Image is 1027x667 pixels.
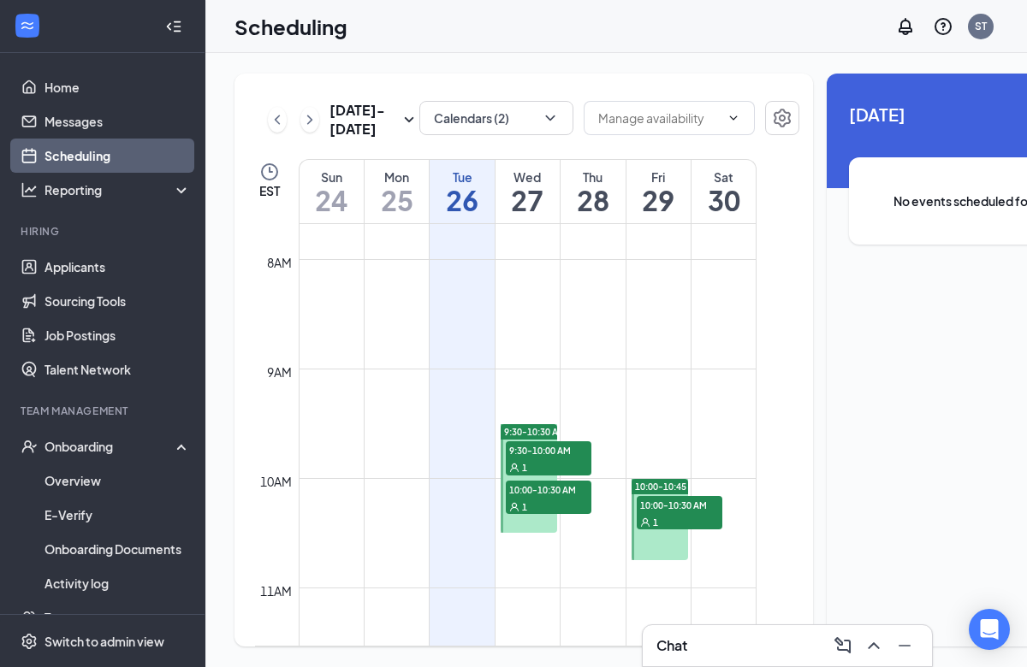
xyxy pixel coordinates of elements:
span: 9:30-10:30 AM [504,426,566,438]
div: Onboarding [45,438,176,455]
div: Reporting [45,181,192,198]
a: Activity log [45,566,191,600]
svg: SmallChevronDown [399,109,419,130]
div: ST [975,19,987,33]
a: Scheduling [45,139,191,173]
a: Onboarding Documents [45,532,191,566]
a: August 27, 2025 [496,160,560,223]
input: Manage availability [598,109,720,127]
svg: Collapse [165,18,182,35]
a: Applicants [45,250,191,284]
svg: WorkstreamLogo [19,17,36,34]
h3: [DATE] - [DATE] [329,101,399,139]
div: Sat [692,168,756,186]
svg: ChevronUp [864,635,884,656]
button: ChevronLeft [268,107,287,133]
div: 11am [257,581,295,600]
svg: QuestionInfo [933,16,953,37]
svg: Clock [259,162,280,182]
button: ComposeMessage [829,632,857,659]
svg: ChevronLeft [269,109,286,130]
svg: Minimize [894,635,915,656]
a: Settings [765,101,799,139]
a: Talent Network [45,352,191,387]
svg: UserCheck [21,438,38,455]
svg: ChevronRight [301,109,318,130]
span: 1 [522,462,527,474]
div: Sun [300,168,364,186]
a: Job Postings [45,318,191,352]
span: 1 [653,516,658,528]
div: Thu [561,168,625,186]
span: EST [259,182,280,199]
button: ChevronRight [300,107,319,133]
a: August 29, 2025 [626,160,691,223]
svg: Settings [772,108,793,128]
h1: 24 [300,186,364,215]
h1: 26 [430,186,494,215]
div: 9am [264,363,295,381]
a: Home [45,70,191,104]
svg: User [509,502,519,512]
h1: 25 [365,186,429,215]
svg: ChevronDown [727,111,740,125]
div: Tue [430,168,494,186]
div: Open Intercom Messenger [969,609,1010,650]
a: Team [45,600,191,635]
div: 10am [257,472,295,491]
h1: 28 [561,186,625,215]
h1: 27 [496,186,560,215]
a: Overview [45,463,191,498]
svg: User [640,517,650,528]
a: August 28, 2025 [561,160,625,223]
span: 1 [522,501,527,513]
div: Wed [496,168,560,186]
a: August 30, 2025 [692,160,756,223]
div: Hiring [21,224,187,239]
svg: Notifications [895,16,916,37]
svg: User [509,463,519,473]
svg: Settings [21,633,38,650]
h3: Chat [656,636,687,655]
div: 8am [264,253,295,272]
div: Fri [626,168,691,186]
span: 9:30-10:00 AM [506,441,591,458]
button: Calendars (2)ChevronDown [419,101,573,135]
button: Minimize [891,632,918,659]
div: Team Management [21,404,187,418]
button: Settings [765,101,799,135]
button: ChevronUp [860,632,887,659]
a: August 26, 2025 [430,160,494,223]
a: August 25, 2025 [365,160,429,223]
div: Mon [365,168,429,186]
a: Sourcing Tools [45,284,191,318]
svg: ComposeMessage [833,635,853,656]
a: August 24, 2025 [300,160,364,223]
span: 10:00-10:30 AM [637,496,722,513]
a: Messages [45,104,191,139]
svg: ChevronDown [542,109,559,127]
span: 10:00-10:30 AM [506,481,591,498]
a: E-Verify [45,498,191,532]
div: Switch to admin view [45,633,164,650]
span: 10:00-10:45 AM [635,481,702,493]
h1: Scheduling [234,12,347,41]
h1: 30 [692,186,756,215]
h1: 29 [626,186,691,215]
svg: Analysis [21,181,38,198]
